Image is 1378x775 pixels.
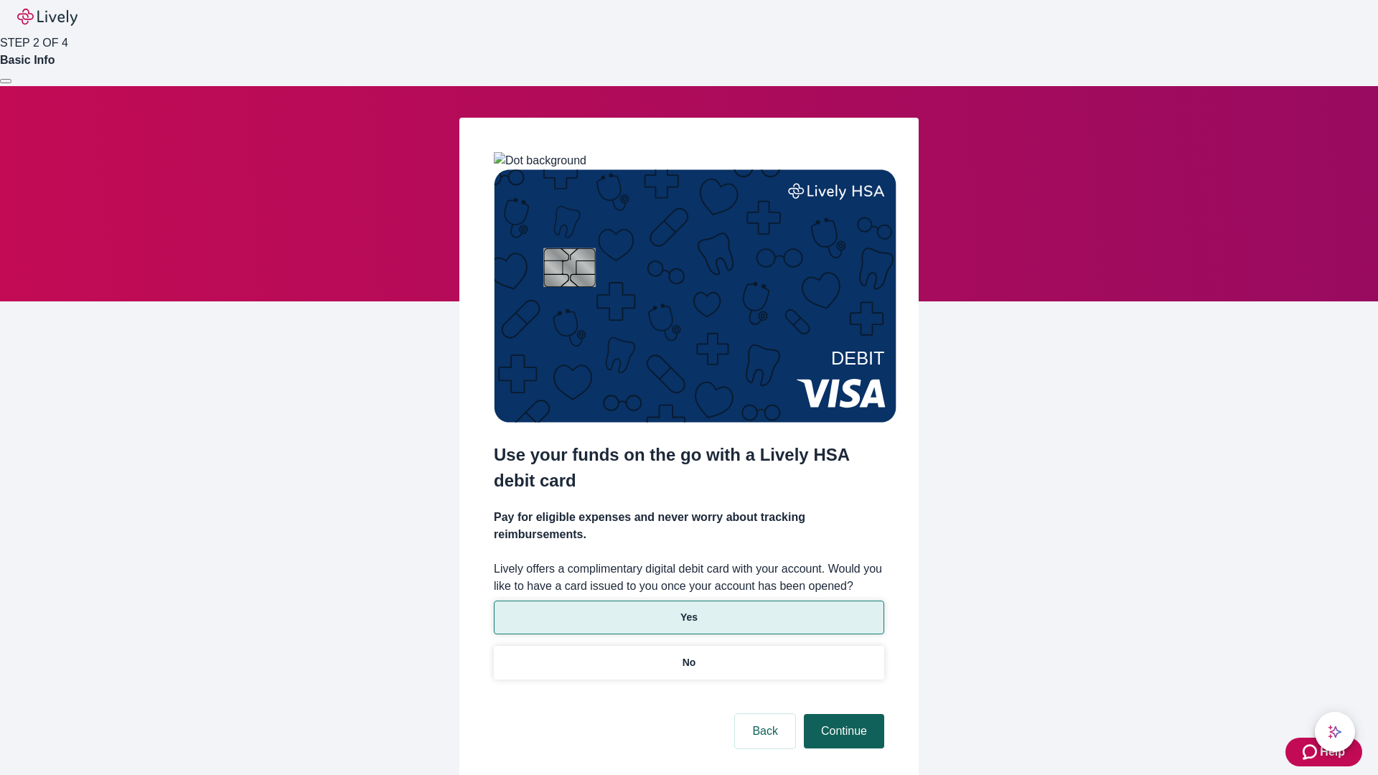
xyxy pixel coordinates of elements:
button: Yes [494,601,884,634]
svg: Lively AI Assistant [1328,725,1342,739]
button: No [494,646,884,680]
p: No [683,655,696,670]
h4: Pay for eligible expenses and never worry about tracking reimbursements. [494,509,884,543]
span: Help [1320,743,1345,761]
button: Continue [804,714,884,748]
img: Debit card [494,169,896,423]
h2: Use your funds on the go with a Lively HSA debit card [494,442,884,494]
img: Lively [17,9,78,26]
button: Zendesk support iconHelp [1285,738,1362,766]
p: Yes [680,610,698,625]
button: chat [1315,712,1355,752]
img: Dot background [494,152,586,169]
svg: Zendesk support icon [1303,743,1320,761]
button: Back [735,714,795,748]
label: Lively offers a complimentary digital debit card with your account. Would you like to have a card... [494,560,884,595]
